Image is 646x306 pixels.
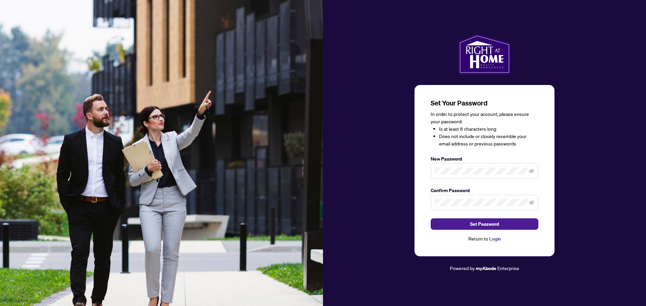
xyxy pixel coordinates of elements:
span: Powered by [450,265,475,271]
li: Is at least 8 characters long [439,125,538,133]
a: myAbode [476,265,496,272]
img: ma-logo [458,34,510,74]
span: Enterprise [497,265,519,271]
li: Does not include or closely resemble your email address or previous passwords [439,133,538,147]
span: Set Password [470,219,499,229]
span: eye-invisible [529,169,534,173]
div: In order to protect your account, please ensure your password: [431,111,538,147]
label: New Password [431,155,538,163]
h3: Set Your Password [431,98,538,108]
span: eye-invisible [529,200,534,205]
div: Return to [431,235,538,243]
button: Set Password [431,218,538,230]
a: Login [489,236,501,242]
label: Confirm Password [431,187,538,194]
